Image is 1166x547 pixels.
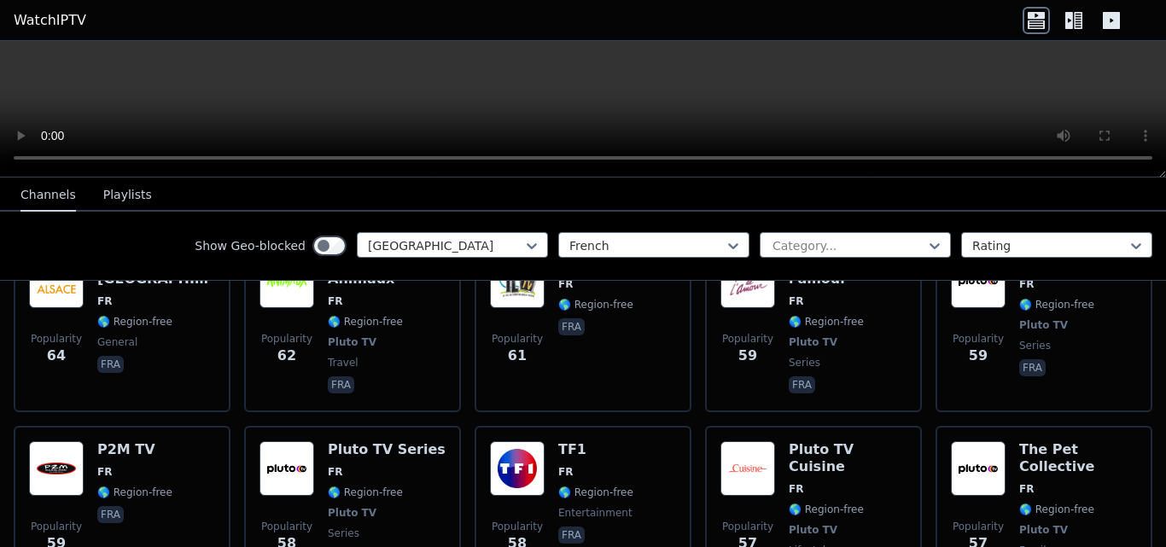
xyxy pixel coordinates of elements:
span: 🌎 Region-free [558,298,633,311]
span: 64 [47,346,66,366]
img: Pluto TV Cuisine [720,441,775,496]
button: Playlists [103,179,152,212]
p: fra [97,506,124,523]
img: Le miracle de l'amour [720,253,775,308]
span: Pluto TV [328,335,376,349]
span: 🌎 Region-free [97,486,172,499]
span: FR [789,294,803,308]
h6: The Pet Collective [1019,441,1137,475]
span: 62 [277,346,296,366]
span: Popularity [492,520,543,533]
span: 🌎 Region-free [789,503,864,516]
button: Channels [20,179,76,212]
span: Popularity [31,520,82,533]
p: fra [558,318,585,335]
span: Popularity [492,332,543,346]
a: WatchIPTV [14,10,86,31]
span: travel [328,356,359,370]
span: FR [789,482,803,496]
span: 🌎 Region-free [1019,503,1094,516]
span: 🌎 Region-free [97,315,172,329]
h6: TF1 [558,441,633,458]
img: P2M TV [29,441,84,496]
span: series [789,356,820,370]
span: Popularity [722,332,773,346]
span: Popularity [31,332,82,346]
p: fra [328,376,354,393]
span: 🌎 Region-free [328,315,403,329]
span: FR [1019,277,1034,291]
span: Pluto TV [1019,523,1068,537]
span: Popularity [953,332,1004,346]
span: Popularity [722,520,773,533]
span: Pluto TV [1019,318,1068,332]
img: BFM Alsace [29,253,84,308]
span: FR [558,465,573,479]
span: Pluto TV [328,506,376,520]
span: entertainment [558,506,633,520]
p: fra [97,356,124,373]
span: 🌎 Region-free [789,315,864,329]
h6: P2M TV [97,441,172,458]
span: FR [97,294,112,308]
span: Popularity [261,520,312,533]
span: 🌎 Region-free [558,486,633,499]
h6: Pluto TV Cuisine [789,441,907,475]
img: Pluto TV Series [259,441,314,496]
span: FR [1019,482,1034,496]
p: fra [789,376,815,393]
label: Show Geo-blocked [195,237,306,254]
span: series [328,527,359,540]
span: FR [558,277,573,291]
span: FR [328,294,342,308]
span: 61 [508,346,527,366]
span: series [1019,339,1051,352]
img: Pluto TV Animaux [259,253,314,308]
span: 🌎 Region-free [328,486,403,499]
span: 59 [738,346,757,366]
p: fra [1019,359,1046,376]
span: general [97,335,137,349]
img: Louis La Brocante [951,253,1006,308]
span: FR [97,465,112,479]
img: The Pet Collective [951,441,1006,496]
span: Popularity [261,332,312,346]
span: Popularity [953,520,1004,533]
span: Pluto TV [789,523,837,537]
span: 59 [969,346,988,366]
span: Pluto TV [789,335,837,349]
img: TF1 [490,441,545,496]
span: FR [328,465,342,479]
p: fra [558,527,585,544]
h6: Pluto TV Series [328,441,446,458]
span: 🌎 Region-free [1019,298,1094,311]
img: ILTV [490,253,545,308]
